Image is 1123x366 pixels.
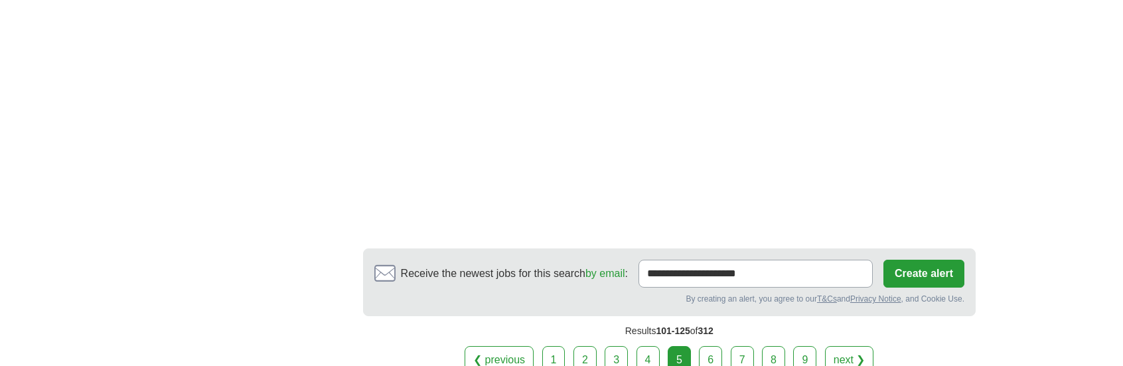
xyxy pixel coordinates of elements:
[363,316,976,346] div: Results of
[850,294,901,304] a: Privacy Notice
[401,266,628,282] span: Receive the newest jobs for this search :
[585,268,625,279] a: by email
[656,325,690,336] span: 101-125
[817,294,837,304] a: T&Cs
[698,325,713,336] span: 312
[374,293,964,305] div: By creating an alert, you agree to our and , and Cookie Use.
[883,260,964,288] button: Create alert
